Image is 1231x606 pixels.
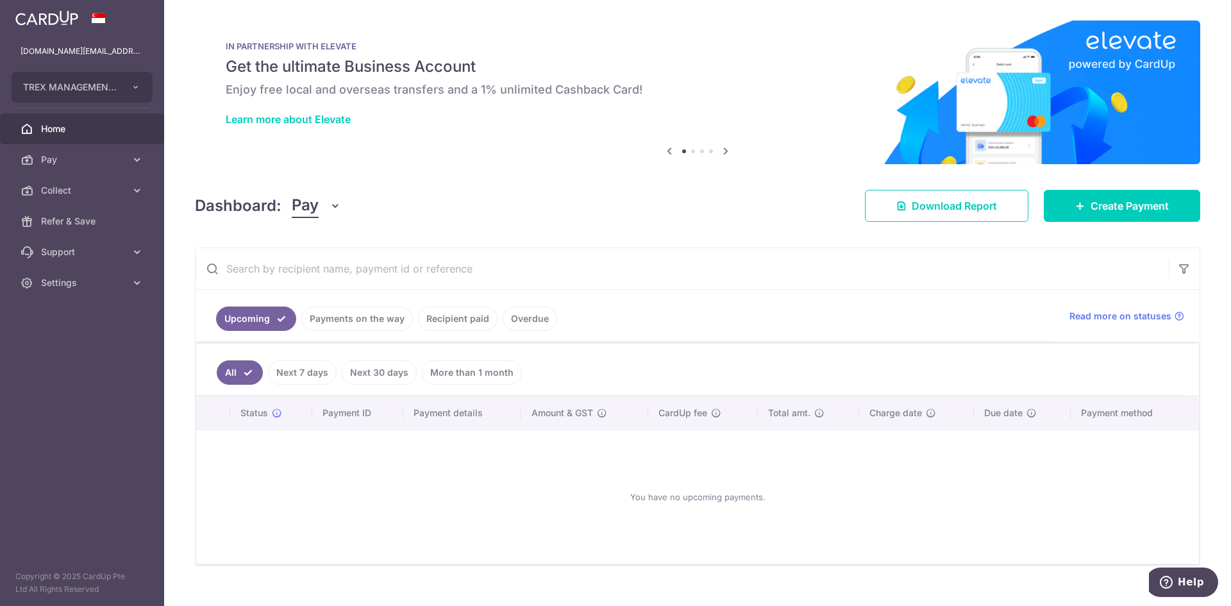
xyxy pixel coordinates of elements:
[342,360,417,385] a: Next 30 days
[292,194,319,218] span: Pay
[12,72,153,103] button: TREX MANAGEMENT PTE. LTD.
[41,246,126,258] span: Support
[41,153,126,166] span: Pay
[312,396,403,430] th: Payment ID
[503,307,557,331] a: Overdue
[1091,198,1169,214] span: Create Payment
[869,407,922,419] span: Charge date
[195,194,281,217] h4: Dashboard:
[1044,190,1200,222] a: Create Payment
[422,360,522,385] a: More than 1 month
[403,396,521,430] th: Payment details
[226,41,1169,51] p: IN PARTNERSHIP WITH ELEVATE
[196,248,1169,289] input: Search by recipient name, payment id or reference
[21,45,144,58] p: [DOMAIN_NAME][EMAIL_ADDRESS][DOMAIN_NAME]
[532,407,593,419] span: Amount & GST
[984,407,1023,419] span: Due date
[1149,568,1218,600] iframe: Opens a widget where you can find more information
[240,407,268,419] span: Status
[216,307,296,331] a: Upcoming
[15,10,78,26] img: CardUp
[768,407,810,419] span: Total amt.
[41,215,126,228] span: Refer & Save
[1071,396,1199,430] th: Payment method
[865,190,1028,222] a: Download Report
[1069,310,1171,323] span: Read more on statuses
[912,198,997,214] span: Download Report
[1069,310,1184,323] a: Read more on statuses
[268,360,337,385] a: Next 7 days
[41,276,126,289] span: Settings
[217,360,263,385] a: All
[418,307,498,331] a: Recipient paid
[292,194,341,218] button: Pay
[41,184,126,197] span: Collect
[301,307,413,331] a: Payments on the way
[195,21,1200,164] img: Renovation banner
[226,113,351,126] a: Learn more about Elevate
[226,82,1169,97] h6: Enjoy free local and overseas transfers and a 1% unlimited Cashback Card!
[41,122,126,135] span: Home
[226,56,1169,77] h5: Get the ultimate Business Account
[23,81,118,94] span: TREX MANAGEMENT PTE. LTD.
[212,441,1184,553] div: You have no upcoming payments.
[658,407,707,419] span: CardUp fee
